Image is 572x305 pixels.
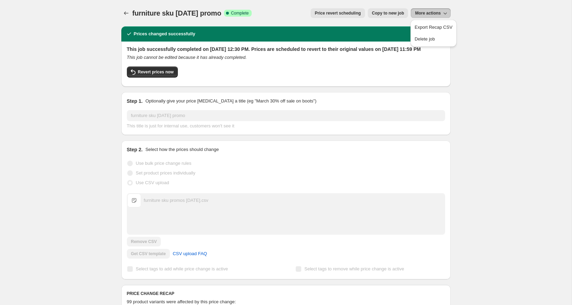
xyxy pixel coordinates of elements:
a: CSV upload FAQ [168,248,211,259]
button: Price revert scheduling [311,8,365,18]
span: More actions [415,10,441,16]
span: Revert prices now [138,69,174,75]
span: 99 product variants were affected by this price change: [127,299,236,304]
span: Use CSV upload [136,180,169,185]
button: Copy to new job [368,8,408,18]
span: This title is just for internal use, customers won't see it [127,123,234,128]
input: 30% off holiday sale [127,110,445,121]
span: Price revert scheduling [315,10,361,16]
span: Select tags to add while price change is active [136,266,228,271]
span: Delete job [415,36,435,42]
span: CSV upload FAQ [173,250,207,257]
span: furniture sku [DATE] promo [132,9,222,17]
p: Optionally give your price [MEDICAL_DATA] a title (eg "March 30% off sale on boots") [145,98,316,105]
h2: This job successfully completed on [DATE] 12:30 PM. Prices are scheduled to revert to their origi... [127,46,445,53]
span: Select tags to remove while price change is active [304,266,404,271]
span: Complete [231,10,249,16]
p: Select how the prices should change [145,146,219,153]
span: Set product prices individually [136,170,196,176]
h6: PRICE CHANGE RECAP [127,291,445,296]
div: furniture sku promos [DATE].csv [144,197,208,204]
span: Export Recap CSV [415,25,452,30]
button: Delete job [413,34,454,45]
button: More actions [411,8,450,18]
button: Export Recap CSV [413,22,454,33]
button: Price change jobs [121,8,131,18]
h2: Step 1. [127,98,143,105]
span: Copy to new job [372,10,404,16]
button: Revert prices now [127,66,178,78]
h2: Step 2. [127,146,143,153]
h2: Prices changed successfully [134,30,196,37]
i: This job cannot be edited because it has already completed. [127,55,247,60]
span: Use bulk price change rules [136,161,191,166]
